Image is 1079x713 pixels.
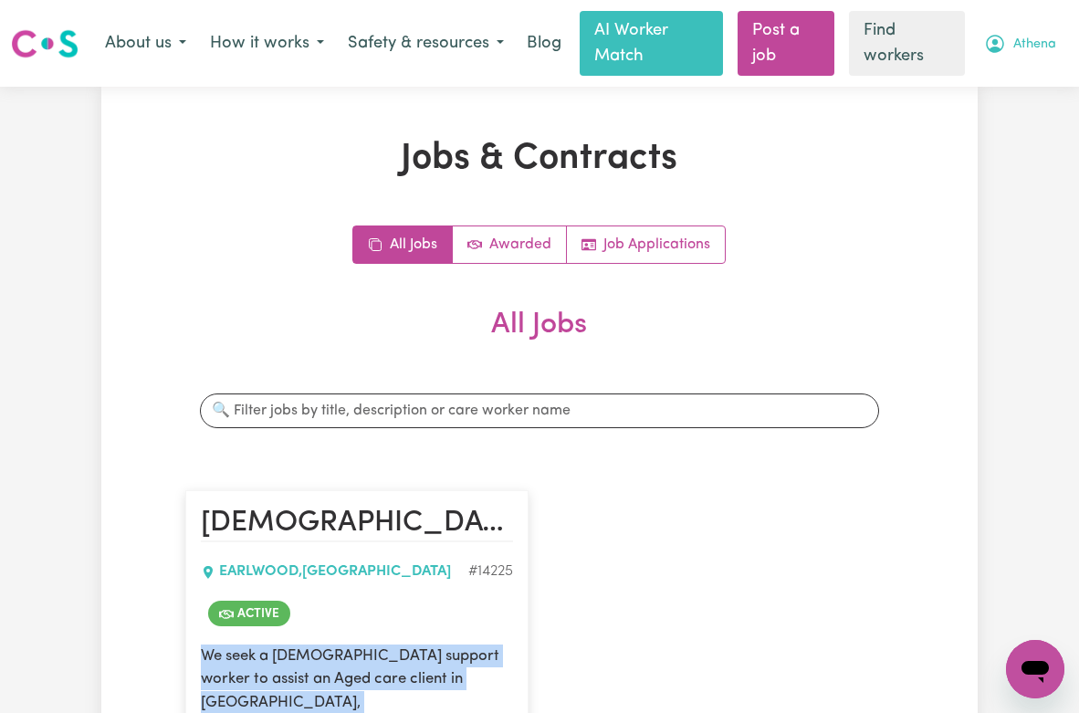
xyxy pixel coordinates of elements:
button: Safety & resources [336,25,516,63]
span: Job is active [208,601,290,626]
a: Active jobs [453,226,567,263]
button: My Account [972,25,1068,63]
img: Careseekers logo [11,27,79,60]
a: Blog [516,24,572,64]
div: EARLWOOD , [GEOGRAPHIC_DATA] [201,561,468,582]
div: Job ID #14225 [468,561,513,582]
button: About us [93,25,198,63]
h2: Female Support Worker Needed Every Monday, Tuesday And Thursday Morning In Earlwood, NSW [201,506,513,542]
h2: All Jobs [185,308,894,372]
a: AI Worker Match [580,11,723,76]
a: Post a job [738,11,834,76]
a: Find workers [849,11,965,76]
iframe: Button to launch messaging window [1006,640,1064,698]
a: All jobs [353,226,453,263]
a: Careseekers logo [11,23,79,65]
a: Job applications [567,226,725,263]
h1: Jobs & Contracts [185,138,894,182]
button: How it works [198,25,336,63]
span: Athena [1013,35,1056,55]
input: 🔍 Filter jobs by title, description or care worker name [200,393,879,428]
